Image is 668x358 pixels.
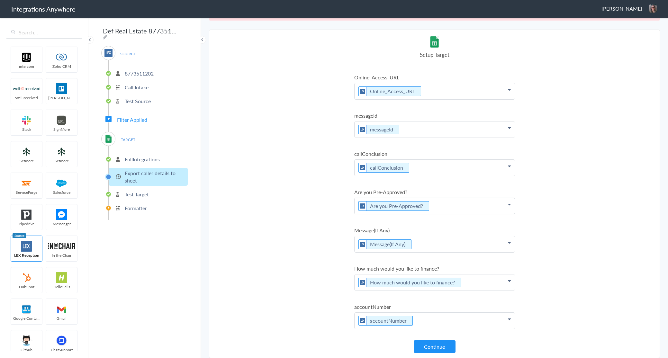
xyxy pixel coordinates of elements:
[13,115,40,126] img: slack-logo.svg
[13,272,40,283] img: hubspot-logo.svg
[13,178,40,189] img: serviceforge-icon.png
[46,221,77,227] span: Messenger
[359,163,367,172] img: lex-app-logo.svg
[11,253,42,258] span: LEX Reception
[48,146,75,157] img: setmoreNew.jpg
[48,52,75,63] img: zoho-logo.svg
[11,284,42,290] span: HubSpot
[46,127,77,132] span: SignMore
[358,163,409,173] li: callConclusion
[13,241,40,252] img: lex-app-logo.svg
[11,347,42,353] span: Github
[46,64,77,69] span: Zoho CRM
[117,116,147,123] span: Filter Applied
[354,265,515,272] label: How much would you like to finance?
[48,115,75,126] img: signmore-logo.png
[358,201,429,211] li: Are you Pre-Approved?
[11,158,42,164] span: Setmore
[46,284,77,290] span: HelloSells
[358,125,399,134] li: messageId
[48,209,75,220] img: FBM.png
[116,49,140,58] span: SOURCE
[104,49,113,57] img: lex-app-logo.svg
[48,304,75,315] img: gmail-logo.svg
[48,335,75,346] img: chatsupport-icon.svg
[48,83,75,94] img: trello.png
[125,169,186,184] p: Export caller details to sheet
[6,26,82,39] input: Search...
[11,316,42,321] span: Google Contacts
[46,253,77,258] span: In the Chair
[48,272,75,283] img: hs-app-logo.svg
[359,278,367,287] img: lex-app-logo.svg
[46,190,77,195] span: Salesforce
[46,316,77,321] span: Gmail
[11,190,42,195] span: ServiceForge
[11,95,42,101] span: WellReceived
[13,335,40,346] img: github.png
[125,156,160,163] p: FullIntegrations
[13,209,40,220] img: pipedrive.png
[354,74,515,81] label: Online_Access_URL
[11,127,42,132] span: Slack
[104,135,113,143] img: GoogleSheetLogo.png
[354,150,515,157] label: callConclusion
[354,188,515,196] label: Are you Pre-Approved?
[354,227,515,234] label: Message(If Any)
[125,204,147,212] p: Formatter
[125,191,149,198] p: Test Target
[125,97,151,105] p: Test Source
[359,316,367,325] img: lex-app-logo.svg
[13,146,40,157] img: setmoreNew.jpg
[11,4,76,13] h1: Integrations Anywhere
[11,64,42,69] span: intercom
[429,36,440,48] img: GoogleSheetLogo.png
[649,4,657,13] img: 91eDdQuPZXL8mwASuevh1DigfKqvBvwuS6tXCb3UceP_uvXw-3lu9NzNe75ld3XztaujsjdTW4DRs6h_FAHQm9G4xnsqwA
[46,158,77,164] span: Setmore
[359,201,367,210] img: lex-app-logo.svg
[354,51,515,58] h4: Setup Target
[13,304,40,315] img: googleContact_logo.png
[414,340,456,353] button: Continue
[125,70,154,77] p: 8773511202
[46,95,77,101] span: [PERSON_NAME]
[359,87,367,96] img: lex-app-logo.svg
[358,278,461,287] li: How much would you like to finance?
[48,178,75,189] img: salesforce-logo.svg
[116,135,140,144] span: TARGET
[354,112,515,119] label: messageId
[358,239,411,249] li: Message(If Any)
[11,221,42,227] span: Pipedrive
[125,84,149,91] p: Call Intake
[358,86,421,96] li: Online_Access_URL
[358,316,413,326] li: accountNumber
[48,241,75,252] img: inch-logo.svg
[13,52,40,63] img: intercom-logo.svg
[13,83,40,94] img: wr-logo.svg
[359,125,367,134] img: lex-app-logo.svg
[354,303,515,310] label: accountNumber
[359,240,367,249] img: lex-app-logo.svg
[46,347,77,353] span: ChatSupport
[601,5,642,12] span: [PERSON_NAME]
